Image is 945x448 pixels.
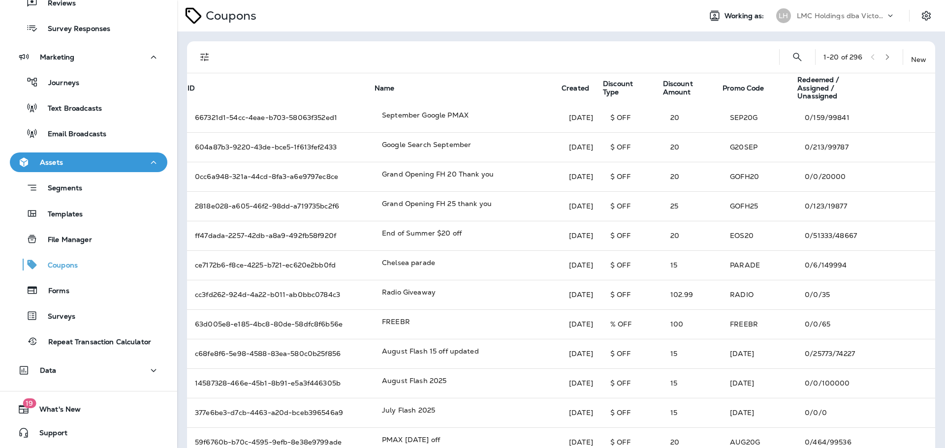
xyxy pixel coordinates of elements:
[722,398,797,427] td: [DATE]
[797,250,935,280] td: 0 / 6 / 149994
[662,103,723,132] td: 20
[187,103,374,132] td: 667321d1-54cc-4eae-b703-58063f352ed1
[602,309,662,339] td: % OFF
[23,398,36,408] span: 19
[797,191,935,221] td: 0 / 123 / 19877
[10,123,167,144] button: Email Broadcasts
[187,250,374,280] td: ce7172b6-f8ce-4225-b721-ec620e2bb0fd
[382,346,553,356] p: August Flash 15 off updated
[30,405,81,417] span: What's New
[722,103,797,132] td: SEP20G
[602,280,662,309] td: $ OFF
[382,376,553,386] p: August Flash 2025
[38,312,75,322] p: Surveys
[38,210,83,219] p: Templates
[662,280,723,309] td: 102.99
[382,169,553,179] p: Grand Opening FH 20 Thank you
[797,162,935,191] td: 0 / 0 / 20000
[187,398,374,427] td: 377e6be3-d7cb-4463-a20d-bceb396546a9
[662,221,723,250] td: 20
[722,250,797,280] td: PARADE
[722,339,797,368] td: [DATE]
[382,140,553,149] p: Google Search September
[662,339,723,368] td: 15
[561,162,602,191] td: [DATE]
[382,287,553,297] p: Radio Giveaway
[797,280,935,309] td: 0 / 0 / 35
[724,12,766,20] span: Working as:
[10,177,167,198] button: Segments
[382,317,553,327] p: FREEBR
[10,229,167,249] button: File Manager
[187,191,374,221] td: 2818e028-a605-46f2-98dd-a719735bc2f6
[662,368,723,398] td: 15
[776,8,791,23] div: LH
[187,280,374,309] td: cc3fd262-924d-4a22-b011-ab0bbc0784c3
[10,72,167,92] button: Journeys
[38,236,92,245] p: File Manager
[38,184,82,194] p: Segments
[722,368,797,398] td: [DATE]
[797,398,935,427] td: 0 / 0 / 0
[722,132,797,162] td: G20SEP
[202,8,256,23] p: Coupons
[722,309,797,339] td: FREEBR
[602,132,662,162] td: $ OFF
[797,309,935,339] td: 0 / 0 / 65
[662,162,723,191] td: 20
[602,339,662,368] td: $ OFF
[10,423,167,443] button: Support
[787,47,807,67] button: Search Coupons
[30,429,67,441] span: Support
[663,80,722,96] span: Discount Amount
[382,110,553,120] p: September Google PMAX
[662,309,723,339] td: 100
[823,53,863,61] div: 1 - 20 of 296
[187,132,374,162] td: 604a87b3-9220-43de-bce5-1f613fef2433
[602,162,662,191] td: $ OFF
[187,368,374,398] td: 14587328-466e-45b1-8b91-e5a3f446305b
[10,47,167,67] button: Marketing
[10,360,167,380] button: Data
[722,162,797,191] td: GOFH20
[603,80,649,96] span: Discount Type
[382,258,553,268] p: Chelsea parade
[187,221,374,250] td: ff47dada-2257-42db-a8a9-492fb58f920f
[602,191,662,221] td: $ OFF
[10,97,167,118] button: Text Broadcasts
[10,399,167,419] button: 19What's New
[797,339,935,368] td: 0 / 25773 / 74227
[561,398,602,427] td: [DATE]
[561,280,602,309] td: [DATE]
[797,132,935,162] td: 0 / 213 / 99787
[40,158,63,166] p: Assets
[38,287,69,296] p: Forms
[195,47,215,67] button: Filters
[40,366,57,374] p: Data
[10,203,167,224] button: Templates
[187,309,374,339] td: 63d005e8-e185-4bc8-80de-58dfc8f6b56e
[38,261,78,270] p: Coupons
[662,398,723,427] td: 15
[38,338,151,347] p: Repeat Transaction Calculator
[187,339,374,368] td: c68fe8f6-5e98-4588-83ea-580c0b25f856
[561,339,602,368] td: [DATE]
[723,84,764,92] span: Promo Code
[722,221,797,250] td: EOS20
[382,435,553,445] p: PMAX [DATE] off
[723,84,777,92] span: Promo Code
[10,152,167,172] button: Assets
[722,191,797,221] td: GOFH25
[38,79,79,88] p: Journeys
[561,368,602,398] td: [DATE]
[602,398,662,427] td: $ OFF
[10,331,167,352] button: Repeat Transaction Calculator
[187,162,374,191] td: 0cc6a948-321a-44cd-8fa3-a6e9797ec8ce
[662,250,723,280] td: 15
[662,191,723,221] td: 25
[602,368,662,398] td: $ OFF
[797,103,935,132] td: 0 / 159 / 99841
[188,84,208,92] span: ID
[917,7,935,25] button: Settings
[603,80,662,96] span: Discount Type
